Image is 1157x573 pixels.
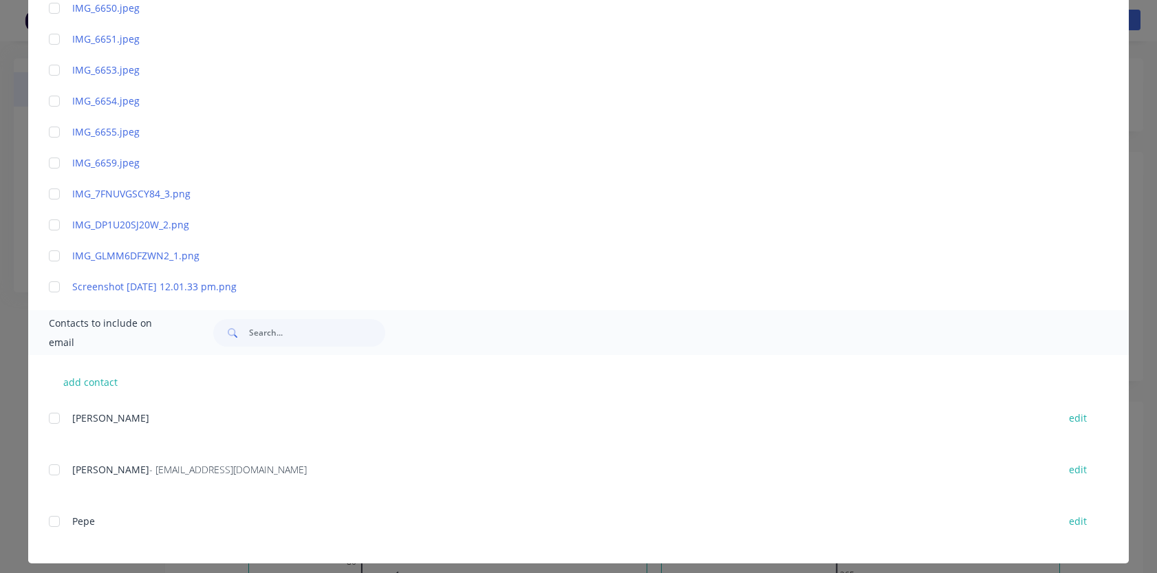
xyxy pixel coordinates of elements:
a: IMG_DP1U20SJ20W_2.png [72,217,1044,232]
button: edit [1061,409,1095,427]
button: add contact [49,371,131,392]
a: IMG_7FNUVGSCY84_3.png [72,186,1044,201]
span: - [EMAIL_ADDRESS][DOMAIN_NAME] [149,463,307,476]
button: edit [1061,512,1095,530]
a: IMG_6655.jpeg [72,125,1044,139]
span: [PERSON_NAME] [72,411,149,424]
a: Screenshot [DATE] 12.01.33 pm.png [72,279,1044,294]
a: IMG_6654.jpeg [72,94,1044,108]
a: IMG_GLMM6DFZWN2_1.png [72,248,1044,263]
a: IMG_6659.jpeg [72,155,1044,170]
span: Pepe [72,515,95,528]
button: edit [1061,460,1095,479]
a: IMG_6651.jpeg [72,32,1044,46]
span: Contacts to include on email [49,314,179,352]
span: [PERSON_NAME] [72,463,149,476]
a: IMG_6650.jpeg [72,1,1044,15]
input: Search... [249,319,385,347]
a: IMG_6653.jpeg [72,63,1044,77]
